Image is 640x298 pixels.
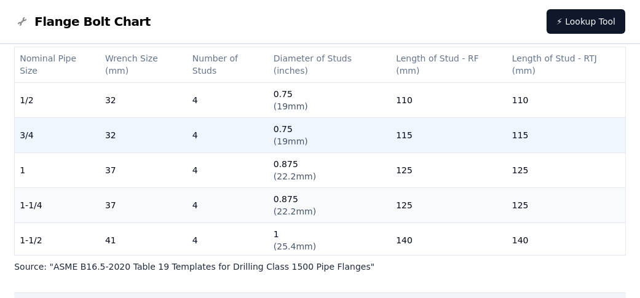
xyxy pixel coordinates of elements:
[507,187,625,222] td: 125
[507,47,625,82] th: Length of Stud - RTJ (mm)
[269,82,391,117] td: 0.75
[391,152,507,187] td: 125
[188,117,269,152] td: 4
[15,14,30,29] img: Flange Bolt Chart Logo
[15,47,100,82] th: Nominal Pipe Size
[507,82,625,117] td: 110
[274,101,308,111] span: ( 19mm )
[391,187,507,222] td: 125
[34,13,151,30] span: Flange Bolt Chart
[274,241,316,251] span: ( 25.4mm )
[15,222,100,257] td: 1-1/2
[15,13,151,30] a: Flange Bolt Chart LogoFlange Bolt Chart
[188,152,269,187] td: 4
[188,47,269,82] th: Number of Studs
[100,47,188,82] th: Wrench Size (mm)
[507,222,625,257] td: 140
[100,187,188,222] td: 37
[274,206,316,216] span: ( 22.2mm )
[100,222,188,257] td: 41
[269,47,391,82] th: Diameter of Studs (inches)
[269,117,391,152] td: 0.75
[391,117,507,152] td: 115
[269,187,391,222] td: 0.875
[15,152,100,187] td: 1
[188,187,269,222] td: 4
[15,82,100,117] td: 1/2
[391,222,507,257] td: 140
[15,117,100,152] td: 3/4
[391,82,507,117] td: 110
[507,117,625,152] td: 115
[274,171,316,181] span: ( 22.2mm )
[14,261,626,273] p: Source: " ASME B16.5-2020 Table 19 Templates for Drilling Class 1500 Pipe Flanges "
[269,222,391,257] td: 1
[547,9,625,34] a: ⚡ Lookup Tool
[100,152,188,187] td: 37
[507,152,625,187] td: 125
[269,152,391,187] td: 0.875
[274,136,308,146] span: ( 19mm )
[188,82,269,117] td: 4
[100,117,188,152] td: 32
[391,47,507,82] th: Length of Stud - RF (mm)
[15,187,100,222] td: 1-1/4
[188,222,269,257] td: 4
[100,82,188,117] td: 32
